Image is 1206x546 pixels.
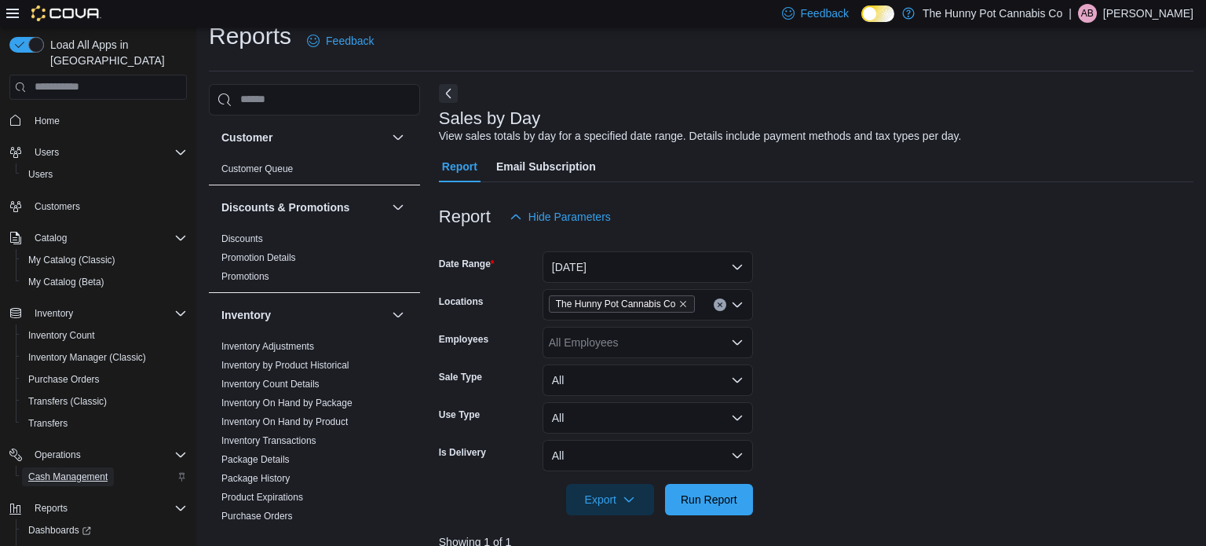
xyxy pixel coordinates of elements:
[543,402,753,434] button: All
[22,165,59,184] a: Users
[221,359,349,372] span: Inventory by Product Historical
[28,445,187,464] span: Operations
[681,492,737,508] span: Run Report
[439,295,484,308] label: Locations
[16,271,193,293] button: My Catalog (Beta)
[503,201,617,233] button: Hide Parameters
[221,233,263,245] span: Discounts
[439,371,482,383] label: Sale Type
[28,196,187,216] span: Customers
[221,307,271,323] h3: Inventory
[221,360,349,371] a: Inventory by Product Historical
[28,417,68,430] span: Transfers
[16,390,193,412] button: Transfers (Classic)
[44,37,187,68] span: Load All Apps in [GEOGRAPHIC_DATA]
[3,109,193,132] button: Home
[16,519,193,541] a: Dashboards
[16,466,193,488] button: Cash Management
[678,299,688,309] button: Remove The Hunny Pot Cannabis Co from selection in this group
[28,143,65,162] button: Users
[389,128,407,147] button: Customer
[16,324,193,346] button: Inventory Count
[22,326,101,345] a: Inventory Count
[209,229,420,292] div: Discounts & Promotions
[1081,4,1094,23] span: AB
[221,270,269,283] span: Promotions
[22,251,187,269] span: My Catalog (Classic)
[22,414,74,433] a: Transfers
[221,378,320,390] span: Inventory Count Details
[22,326,187,345] span: Inventory Count
[22,251,122,269] a: My Catalog (Classic)
[22,348,152,367] a: Inventory Manager (Classic)
[861,5,894,22] input: Dark Mode
[28,471,108,483] span: Cash Management
[35,146,59,159] span: Users
[35,115,60,127] span: Home
[801,5,849,21] span: Feedback
[35,200,80,213] span: Customers
[439,128,962,145] div: View sales totals by day for a specified date range. Details include payment methods and tax type...
[16,368,193,390] button: Purchase Orders
[22,467,187,486] span: Cash Management
[28,276,104,288] span: My Catalog (Beta)
[221,416,348,428] span: Inventory On Hand by Product
[28,499,187,518] span: Reports
[221,435,316,446] a: Inventory Transactions
[301,25,380,57] a: Feedback
[439,84,458,103] button: Next
[221,416,348,427] a: Inventory On Hand by Product
[861,22,862,23] span: Dark Mode
[209,20,291,52] h1: Reports
[22,370,106,389] a: Purchase Orders
[731,299,744,311] button: Open list of options
[442,151,477,182] span: Report
[665,484,753,515] button: Run Report
[1103,4,1193,23] p: [PERSON_NAME]
[28,524,91,537] span: Dashboards
[28,304,79,323] button: Inventory
[22,521,187,540] span: Dashboards
[439,207,491,226] h3: Report
[16,163,193,185] button: Users
[221,454,290,465] a: Package Details
[1078,4,1097,23] div: Averie Bentley
[209,159,420,185] div: Customer
[439,333,488,346] label: Employees
[221,307,386,323] button: Inventory
[28,168,53,181] span: Users
[543,251,753,283] button: [DATE]
[22,273,111,291] a: My Catalog (Beta)
[221,163,293,174] a: Customer Queue
[28,254,115,266] span: My Catalog (Classic)
[221,163,293,175] span: Customer Queue
[22,467,114,486] a: Cash Management
[31,5,101,21] img: Cova
[3,302,193,324] button: Inventory
[221,252,296,263] a: Promotion Details
[3,497,193,519] button: Reports
[221,397,353,409] span: Inventory On Hand by Package
[16,412,193,434] button: Transfers
[566,484,654,515] button: Export
[3,444,193,466] button: Operations
[221,398,353,409] a: Inventory On Hand by Package
[28,112,66,130] a: Home
[221,200,349,215] h3: Discounts & Promotions
[543,365,753,396] button: All
[221,492,303,503] a: Product Expirations
[28,351,146,364] span: Inventory Manager (Classic)
[28,373,100,386] span: Purchase Orders
[28,197,86,216] a: Customers
[28,304,187,323] span: Inventory
[439,258,495,270] label: Date Range
[28,329,95,342] span: Inventory Count
[731,336,744,349] button: Open list of options
[35,307,73,320] span: Inventory
[389,306,407,324] button: Inventory
[35,232,67,244] span: Catalog
[221,379,320,390] a: Inventory Count Details
[22,414,187,433] span: Transfers
[439,446,486,459] label: Is Delivery
[439,109,541,128] h3: Sales by Day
